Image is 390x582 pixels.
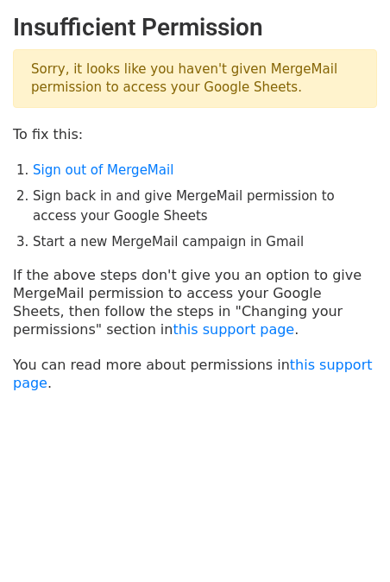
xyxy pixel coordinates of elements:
[13,357,373,391] a: this support page
[13,356,377,392] p: You can read more about permissions in .
[13,125,377,143] p: To fix this:
[13,49,377,108] p: Sorry, it looks like you haven't given MergeMail permission to access your Google Sheets.
[13,266,377,338] p: If the above steps don't give you an option to give MergeMail permission to access your Google Sh...
[33,187,377,225] li: Sign back in and give MergeMail permission to access your Google Sheets
[13,13,377,42] h2: Insufficient Permission
[33,162,173,178] a: Sign out of MergeMail
[173,321,294,338] a: this support page
[33,232,377,252] li: Start a new MergeMail campaign in Gmail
